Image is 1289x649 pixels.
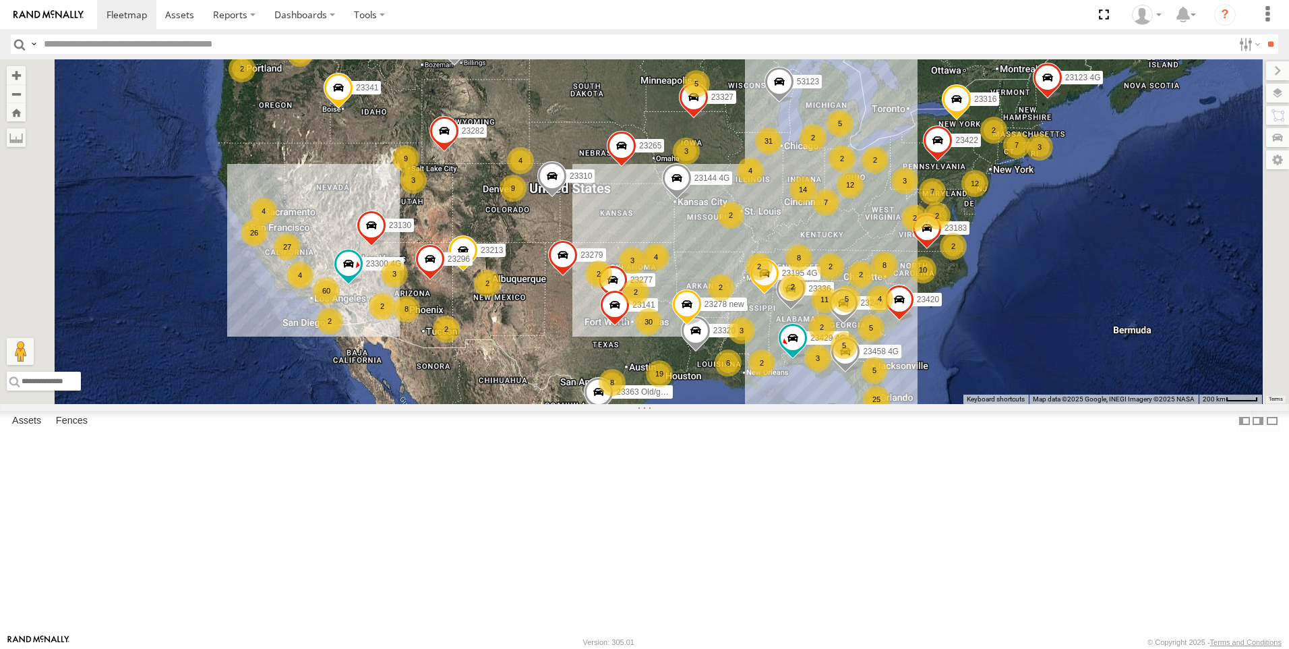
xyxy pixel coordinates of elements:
span: 23282 [462,126,484,136]
div: 3 [804,345,831,372]
div: 2 [369,293,396,320]
a: Terms [1269,397,1283,402]
div: 9 [500,175,527,202]
span: Map data ©2025 Google, INEGI Imagery ©2025 NASA [1033,395,1195,403]
div: 5 [833,285,860,312]
div: 5 [827,110,853,137]
div: 2 [316,308,343,335]
div: 12 [961,170,988,197]
div: 26 [241,219,268,246]
button: Zoom out [7,84,26,103]
div: 7 [919,178,946,205]
div: 2 [717,202,744,229]
div: 3 [381,260,408,287]
span: 23279 [580,250,603,260]
div: 8 [785,244,812,271]
span: 53123 [797,77,819,86]
div: 3 [673,138,700,165]
span: 23296 [448,254,470,264]
div: 9 [392,145,419,172]
div: 2 [980,117,1007,144]
label: Dock Summary Table to the Left [1238,411,1251,430]
div: 4 [866,285,893,312]
div: 2 [829,145,856,172]
span: 23213 [481,246,503,255]
div: 5 [858,314,885,341]
span: 23327 [711,92,733,102]
span: 23363 Old/good [616,387,673,396]
div: 5 [683,70,710,97]
button: Zoom in [7,66,26,84]
label: Search Filter Options [1234,34,1263,54]
span: 23277 [630,275,653,285]
div: 30 [635,308,662,335]
label: Dock Summary Table to the Right [1251,411,1265,430]
div: 4 [507,147,534,174]
label: Fences [49,412,94,430]
button: Zoom Home [7,103,26,121]
div: 3 [619,247,646,274]
div: 4 [737,157,764,184]
span: 23422 [955,136,978,145]
div: 2 [779,273,806,300]
div: 2 [924,202,951,229]
div: 2 [746,253,773,280]
span: 23183 [945,223,967,233]
button: Drag Pegman onto the map to open Street View [7,338,34,365]
div: 2 [287,40,313,67]
span: 23123 4G [1065,73,1101,82]
img: rand-logo.svg [13,10,84,20]
span: 23320 [713,326,736,335]
div: 2 [433,316,460,343]
span: 23141 [632,300,655,310]
span: 23195 4G [782,269,818,278]
span: 23278 new [705,300,744,309]
div: Puma Singh [1127,5,1166,25]
div: 2 [748,349,775,376]
div: 8 [599,369,626,396]
div: 4 [250,198,277,225]
div: 2 [847,261,874,288]
span: 23420 [917,295,939,304]
span: 23429 4G [810,333,846,343]
label: Search Query [28,34,39,54]
div: 2 [229,55,256,82]
div: 2 [622,279,649,306]
div: 8 [871,252,898,279]
span: 23300 4G [366,259,402,269]
a: Visit our Website [7,636,69,649]
label: Map Settings [1266,150,1289,169]
div: 2 [800,124,827,151]
div: 2 [707,274,734,301]
span: 23310 [570,171,592,181]
div: 3 [728,317,755,344]
div: 2 [940,233,967,260]
button: Keyboard shortcuts [967,395,1025,404]
div: 8 [393,295,420,322]
div: 5 [861,357,888,384]
span: 23458 4G [863,347,899,356]
div: 25 [863,386,890,413]
div: 27 [274,233,301,260]
div: 6 [715,349,742,376]
div: 60 [313,277,340,304]
span: 23316 [974,94,996,104]
div: 4 [642,244,669,271]
span: 23336 [808,284,831,293]
label: Hide Summary Table [1265,411,1279,430]
div: 10 [909,256,936,283]
span: 23144 4G [694,173,730,183]
div: 11 [811,286,838,313]
div: 2 [585,260,612,287]
div: 3 [891,167,918,194]
span: 23130 [389,221,411,230]
div: © Copyright 2025 - [1147,638,1282,646]
i: ? [1214,4,1236,26]
div: 4 [287,262,313,289]
div: 31 [755,128,782,154]
div: 14 [789,176,816,203]
button: Map Scale: 200 km per 44 pixels [1199,395,1262,404]
div: 3 [1026,134,1053,161]
div: Version: 305.01 [583,638,634,646]
a: Terms and Conditions [1210,638,1282,646]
